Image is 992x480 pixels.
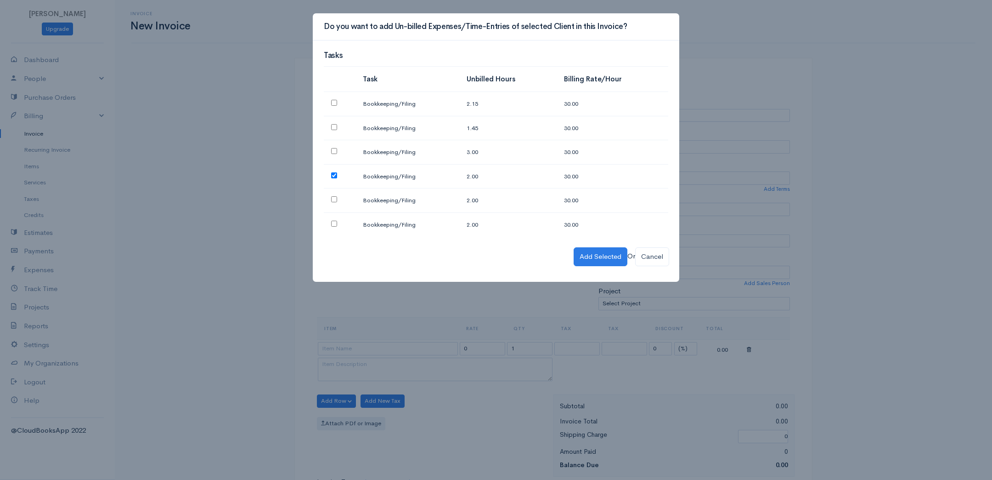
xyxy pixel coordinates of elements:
td: 3.00 [459,140,557,165]
td: 2.00 [459,189,557,213]
div: Or [318,247,674,266]
td: Bookkeeping/Filing [355,164,459,189]
td: 30.00 [557,116,668,140]
td: 30.00 [557,164,668,189]
td: 2.00 [459,164,557,189]
td: 30.00 [557,140,668,165]
h3: Do you want to add Un-billed Expenses/Time-Entries of selected Client in this Invoice? [324,21,627,33]
td: 1.45 [459,116,557,140]
td: Bookkeeping/Filing [355,116,459,140]
td: 2.00 [459,212,557,236]
h3: Tasks [324,51,668,60]
td: Bookkeeping/Filing [355,140,459,165]
td: Bookkeeping/Filing [355,212,459,236]
td: 2.15 [459,92,557,116]
td: Bookkeeping/Filing [355,189,459,213]
th: Unbilled Hours [459,66,557,92]
th: Billing Rate/Hour [557,66,668,92]
td: 30.00 [557,92,668,116]
td: 30.00 [557,212,668,236]
button: Add Selected [574,247,627,266]
th: Task [355,66,459,92]
button: Cancel [635,247,669,266]
td: 30.00 [557,189,668,213]
td: Bookkeeping/Filing [355,92,459,116]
